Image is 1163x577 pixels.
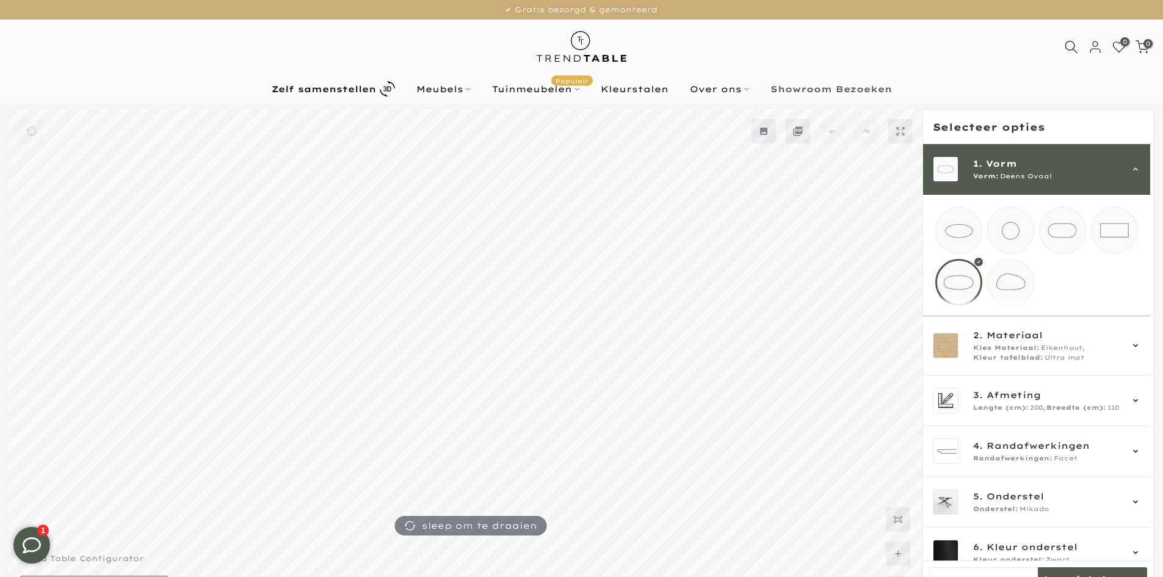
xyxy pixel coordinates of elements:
a: Over ons [679,82,759,96]
span: 0 [1120,37,1129,46]
a: Zelf samenstellen [261,78,405,100]
iframe: toggle-frame [1,515,62,576]
a: Showroom Bezoeken [759,82,902,96]
span: 0 [1143,39,1153,48]
b: Showroom Bezoeken [770,85,892,93]
a: Kleurstalen [590,82,679,96]
a: Meubels [405,82,481,96]
b: Zelf samenstellen [272,85,376,93]
a: 0 [1136,40,1149,54]
p: ✔ Gratis bezorgd & gemonteerd [15,3,1148,16]
a: 0 [1112,40,1126,54]
span: Populair [551,75,593,85]
img: trend-table [528,20,635,74]
a: TuinmeubelenPopulair [481,82,590,96]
